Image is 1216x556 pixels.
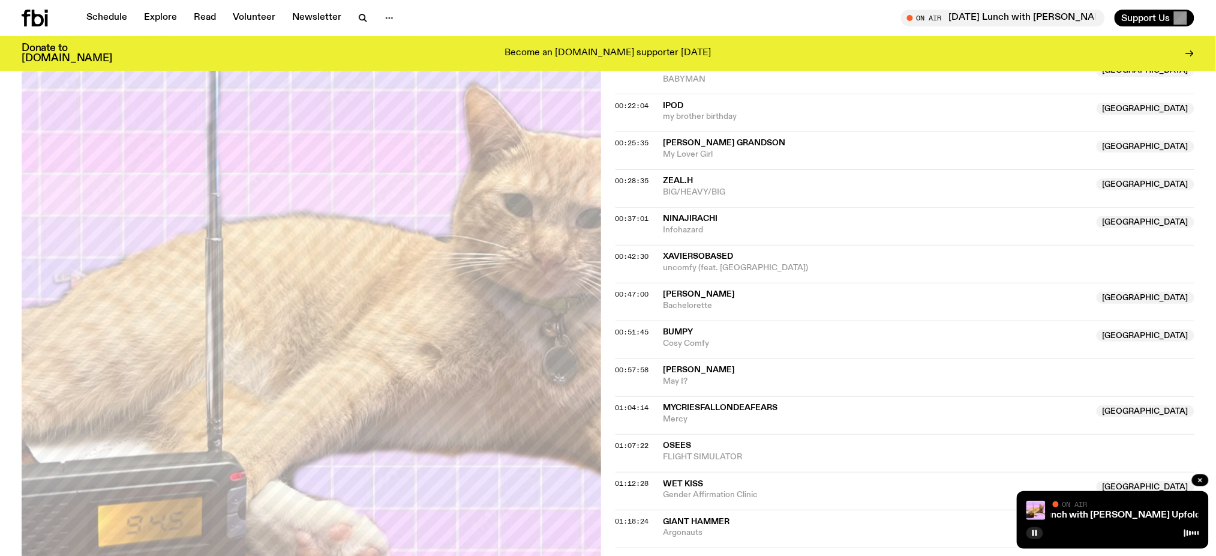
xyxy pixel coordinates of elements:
[285,10,349,26] a: Newsletter
[1115,10,1194,26] button: Support Us
[663,414,1090,426] span: Mercy
[1097,178,1194,190] span: [GEOGRAPHIC_DATA]
[663,291,735,299] span: [PERSON_NAME]
[914,13,1099,22] span: Tune in live
[615,441,649,451] span: 01:07:22
[663,225,1090,237] span: Infohazard
[663,187,1090,199] span: BIG/HEAVY/BIG
[187,10,223,26] a: Read
[505,48,711,59] p: Become an [DOMAIN_NAME] supporter [DATE]
[663,150,1090,161] span: My Lover Girl
[663,215,718,223] span: Ninajirachi
[615,101,649,110] span: 00:22:04
[1062,500,1088,508] span: On Air
[615,139,649,148] span: 00:25:35
[663,74,1090,85] span: BABYMAN
[615,290,649,300] span: 00:47:00
[663,328,693,337] span: Bumpy
[22,43,112,64] h3: Donate to [DOMAIN_NAME]
[615,366,649,375] span: 00:57:58
[615,252,649,262] span: 00:42:30
[1097,292,1194,304] span: [GEOGRAPHIC_DATA]
[79,10,134,26] a: Schedule
[615,177,649,186] span: 00:28:35
[226,10,283,26] a: Volunteer
[1097,103,1194,115] span: [GEOGRAPHIC_DATA]
[663,301,1090,312] span: Bachelorette
[663,442,692,450] span: Osees
[663,490,1090,501] span: Gender Affirmation Clinic
[663,480,704,489] span: Wet Kiss
[1097,405,1194,417] span: [GEOGRAPHIC_DATA]
[663,177,693,186] span: ZEAL.H
[1097,141,1194,153] span: [GEOGRAPHIC_DATA]
[663,528,1090,539] span: Argonauts
[137,10,184,26] a: Explore
[663,339,1090,350] span: Cosy Comfy
[1097,216,1194,228] span: [GEOGRAPHIC_DATA]
[663,376,1195,388] span: May I?
[663,518,730,527] span: Giant Hammer
[615,517,649,527] span: 01:18:24
[663,263,1195,274] span: uncomfy (feat. [GEOGRAPHIC_DATA])
[663,139,786,148] span: [PERSON_NAME] Grandson
[615,479,649,489] span: 01:12:28
[663,452,1195,464] span: FLIGHT SIMULATOR
[901,10,1105,26] button: On Air[DATE] Lunch with [PERSON_NAME] Upfold // My Pocket Radio!
[663,101,684,110] span: iPod
[615,403,649,413] span: 01:04:14
[1097,330,1194,342] span: [GEOGRAPHIC_DATA]
[1122,13,1170,23] span: Support Us
[615,214,649,224] span: 00:37:01
[663,366,735,375] span: [PERSON_NAME]
[663,404,778,412] span: mycriesfallondeafears
[663,112,1090,123] span: my brother birthday
[1097,481,1194,493] span: [GEOGRAPHIC_DATA]
[615,328,649,337] span: 00:51:45
[663,253,734,261] span: xaviersobased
